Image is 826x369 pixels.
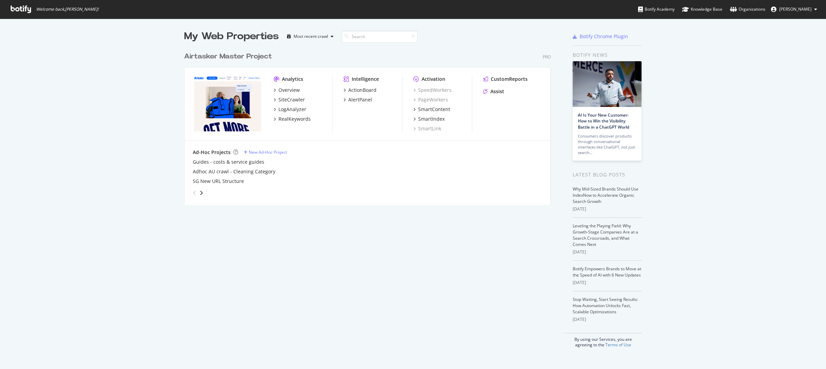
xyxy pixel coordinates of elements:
a: Guides - costs & service guides [193,159,264,165]
a: New Ad-Hoc Project [244,149,287,155]
a: Botify Chrome Plugin [573,33,628,40]
a: PageWorkers [413,96,448,103]
a: AI Is Your New Customer: How to Win the Visibility Battle in a ChatGPT World [578,112,629,130]
div: Consumers discover products through conversational interfaces like ChatGPT, not just search… [578,133,636,155]
div: SmartIndex [418,116,445,122]
img: www.airtasker.com [193,76,263,131]
div: [DATE] [573,249,642,255]
div: grid [184,43,556,205]
a: Overview [274,87,300,94]
a: SG New URL Structure [193,178,244,185]
a: SiteCrawler [274,96,305,103]
a: Leveling the Playing Field: Why Growth-Stage Companies Are at a Search Crossroads, and What Comes... [573,223,638,247]
span: Jen Avelino [779,6,812,12]
a: SmartIndex [413,116,445,122]
a: ActionBoard [343,87,377,94]
div: Ad-Hoc Projects [193,149,231,156]
div: Assist [490,88,504,95]
div: [DATE] [573,316,642,323]
a: Stop Waiting, Start Seeing Results: How Automation Unlocks Fast, Scalable Optimizations [573,296,638,315]
a: Airtasker Master Project [184,52,275,62]
div: Overview [278,87,300,94]
div: Knowledge Base [682,6,722,13]
button: [PERSON_NAME] [765,4,823,15]
div: LogAnalyzer [278,106,306,113]
div: CustomReports [491,76,528,83]
img: AI Is Your New Customer: How to Win the Visibility Battle in a ChatGPT World [573,61,642,107]
a: Adhoc AU crawl - Cleaning Category [193,168,275,175]
div: Pro [543,54,551,60]
div: Botify news [573,51,642,59]
span: Welcome back, [PERSON_NAME] ! [36,7,98,12]
a: Why Mid-Sized Brands Should Use IndexNow to Accelerate Organic Search Growth [573,186,638,204]
a: SmartLink [413,125,441,132]
div: SmartContent [418,106,450,113]
div: My Web Properties [184,30,279,43]
a: CustomReports [483,76,528,83]
a: AlertPanel [343,96,372,103]
a: SmartContent [413,106,450,113]
div: RealKeywords [278,116,311,122]
div: angle-left [190,187,199,198]
div: [DATE] [573,280,642,286]
div: Organizations [730,6,765,13]
button: Most recent crawl [284,31,336,42]
div: ActionBoard [348,87,377,94]
a: Terms of Use [605,342,631,348]
div: Airtasker Master Project [184,52,272,62]
div: SiteCrawler [278,96,305,103]
div: Analytics [282,76,303,83]
div: Latest Blog Posts [573,171,642,178]
div: Intelligence [352,76,379,83]
a: Assist [483,88,504,95]
div: Botify Chrome Plugin [580,33,628,40]
a: RealKeywords [274,116,311,122]
div: By using our Services, you are agreeing to the [564,333,642,348]
a: SpeedWorkers [413,87,452,94]
div: New Ad-Hoc Project [249,149,287,155]
input: Search [342,31,417,43]
div: [DATE] [573,206,642,212]
div: Most recent crawl [294,34,328,39]
a: LogAnalyzer [274,106,306,113]
div: Activation [422,76,445,83]
a: Botify Empowers Brands to Move at the Speed of AI with 6 New Updates [573,266,641,278]
div: AlertPanel [348,96,372,103]
div: angle-right [199,189,204,196]
div: Botify Academy [638,6,675,13]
